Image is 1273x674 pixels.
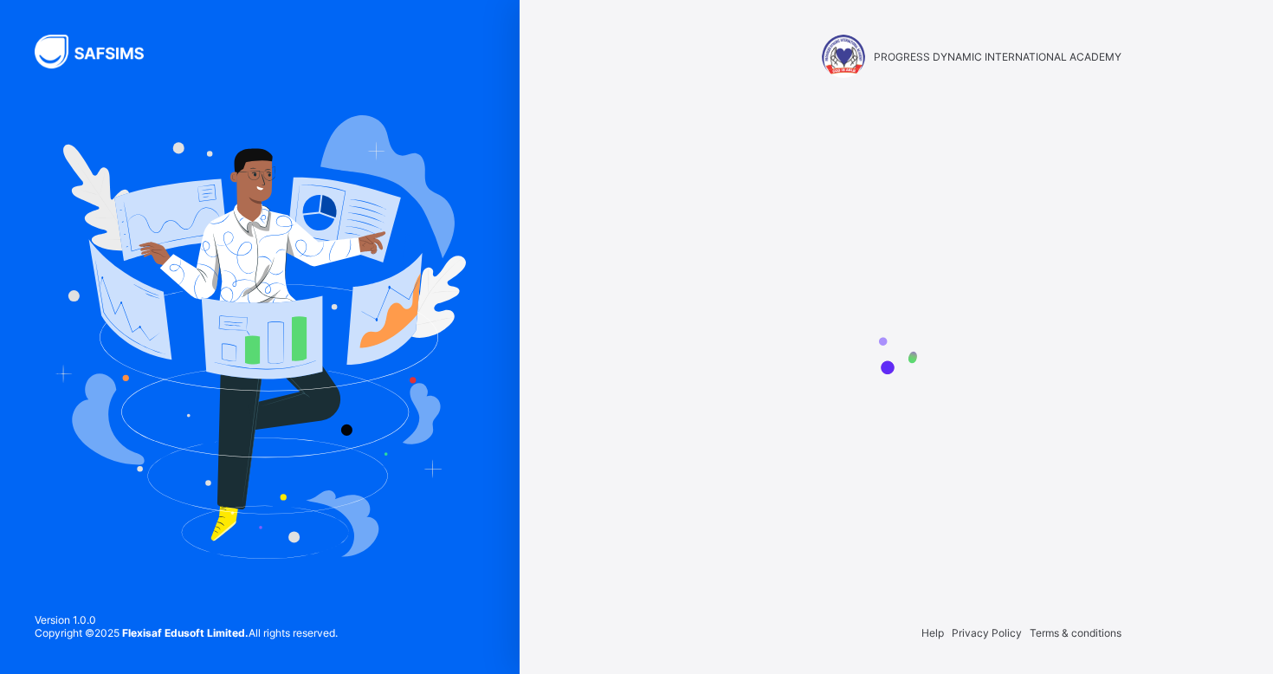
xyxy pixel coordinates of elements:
span: Help [921,626,944,639]
img: SAFSIMS Logo [35,35,165,68]
img: Hero Image [54,115,466,559]
span: Version 1.0.0 [35,613,338,626]
span: Copyright © 2025 All rights reserved. [35,626,338,639]
span: Terms & conditions [1030,626,1121,639]
strong: Flexisaf Edusoft Limited. [122,626,249,639]
span: Privacy Policy [952,626,1022,639]
span: PROGRESS DYNAMIC INTERNATIONAL ACADEMY [874,50,1121,63]
img: PROGRESS DYNAMIC INTERNATIONAL ACADEMY [822,35,865,78]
